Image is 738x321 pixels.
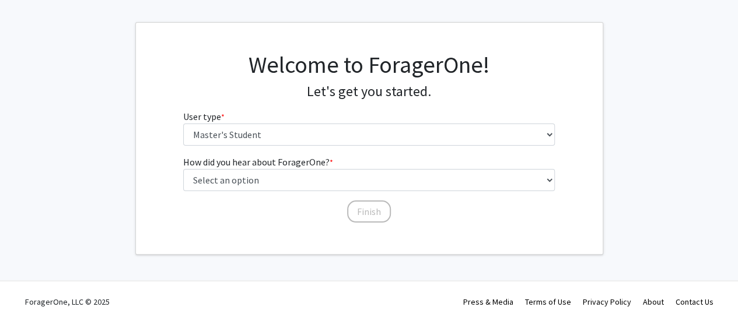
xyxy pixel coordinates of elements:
[9,269,50,312] iframe: Chat
[643,297,664,307] a: About
[183,155,333,169] label: How did you hear about ForagerOne?
[183,51,555,79] h1: Welcome to ForagerOne!
[676,297,713,307] a: Contact Us
[347,200,391,223] button: Finish
[183,83,555,100] h4: Let's get you started.
[583,297,631,307] a: Privacy Policy
[183,110,225,124] label: User type
[463,297,513,307] a: Press & Media
[525,297,571,307] a: Terms of Use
